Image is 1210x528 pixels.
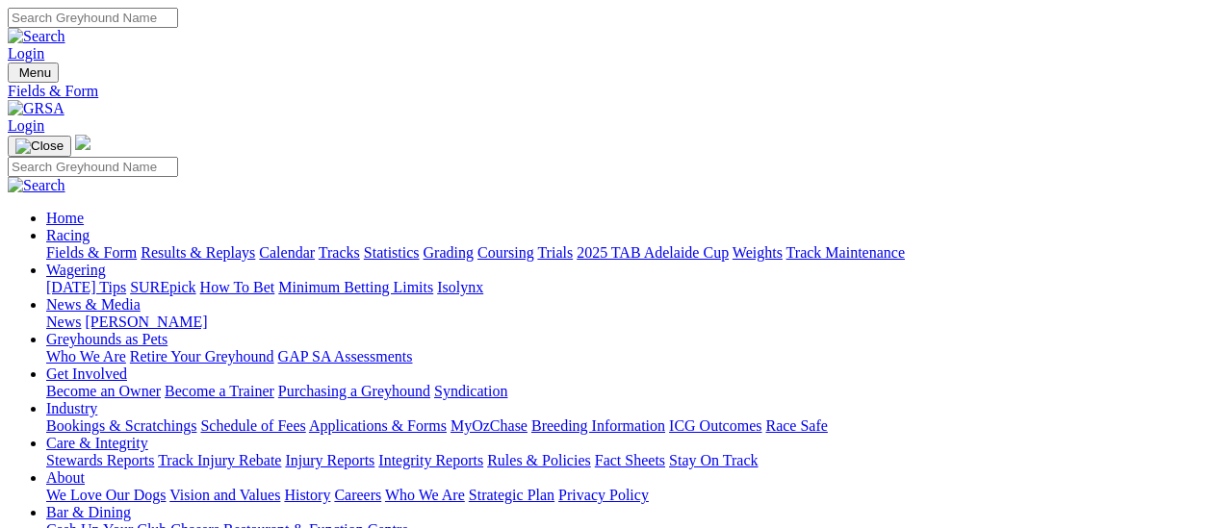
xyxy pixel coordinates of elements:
[130,279,195,295] a: SUREpick
[46,383,161,399] a: Become an Owner
[46,417,1202,435] div: Industry
[8,136,71,157] button: Toggle navigation
[46,504,131,520] a: Bar & Dining
[46,244,1202,262] div: Racing
[577,244,729,261] a: 2025 TAB Adelaide Cup
[669,417,761,434] a: ICG Outcomes
[733,244,783,261] a: Weights
[200,279,275,295] a: How To Bet
[378,452,483,468] a: Integrity Reports
[46,487,166,503] a: We Love Our Dogs
[165,383,274,399] a: Become a Trainer
[595,452,665,468] a: Fact Sheets
[531,417,665,434] a: Breeding Information
[141,244,255,261] a: Results & Replays
[8,63,59,83] button: Toggle navigation
[558,487,649,503] a: Privacy Policy
[46,348,1202,365] div: Greyhounds as Pets
[437,279,483,295] a: Isolynx
[537,244,573,261] a: Trials
[8,117,44,134] a: Login
[469,487,554,503] a: Strategic Plan
[8,28,65,45] img: Search
[46,314,1202,331] div: News & Media
[46,469,85,486] a: About
[46,400,97,416] a: Industry
[46,487,1202,504] div: About
[46,227,90,243] a: Racing
[424,244,474,261] a: Grading
[46,348,126,365] a: Who We Are
[364,244,420,261] a: Statistics
[46,331,167,347] a: Greyhounds as Pets
[169,487,280,503] a: Vision and Values
[46,244,137,261] a: Fields & Form
[75,135,90,150] img: logo-grsa-white.png
[46,417,196,434] a: Bookings & Scratchings
[278,348,413,365] a: GAP SA Assessments
[477,244,534,261] a: Coursing
[19,65,51,80] span: Menu
[334,487,381,503] a: Careers
[786,244,905,261] a: Track Maintenance
[46,296,141,313] a: News & Media
[285,452,374,468] a: Injury Reports
[130,348,274,365] a: Retire Your Greyhound
[319,244,360,261] a: Tracks
[46,279,126,295] a: [DATE] Tips
[8,100,64,117] img: GRSA
[46,383,1202,400] div: Get Involved
[158,452,281,468] a: Track Injury Rebate
[8,157,178,177] input: Search
[15,138,64,154] img: Close
[284,487,330,503] a: History
[487,452,591,468] a: Rules & Policies
[278,279,433,295] a: Minimum Betting Limits
[46,279,1202,296] div: Wagering
[8,83,1202,100] a: Fields & Form
[46,210,84,226] a: Home
[46,435,148,451] a: Care & Integrity
[765,417,827,434] a: Race Safe
[8,8,178,28] input: Search
[669,452,758,468] a: Stay On Track
[46,452,154,468] a: Stewards Reports
[85,314,207,330] a: [PERSON_NAME]
[434,383,507,399] a: Syndication
[385,487,465,503] a: Who We Are
[46,365,127,382] a: Get Involved
[259,244,315,261] a: Calendar
[200,417,305,434] a: Schedule of Fees
[46,262,106,278] a: Wagering
[46,314,81,330] a: News
[309,417,447,434] a: Applications & Forms
[8,177,65,194] img: Search
[451,417,528,434] a: MyOzChase
[46,452,1202,469] div: Care & Integrity
[8,45,44,62] a: Login
[278,383,430,399] a: Purchasing a Greyhound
